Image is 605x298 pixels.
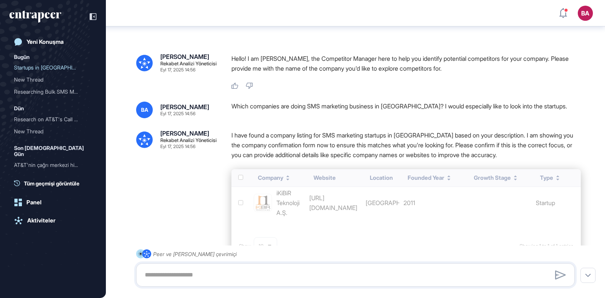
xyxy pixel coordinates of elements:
[14,86,86,98] div: Researching Bulk SMS Mark...
[14,159,92,171] div: AT&T'nin çağrı merkezi hizmetinin iç kaynak mı yoksa dış kaynak mı olduğu
[26,199,42,206] div: Panel
[14,113,86,125] div: Research on AT&T's Call C...
[14,125,92,137] div: New Thread
[14,179,96,187] a: Tüm geçmişi görüntüle
[14,52,29,62] div: Bugün
[14,159,86,171] div: AT&T'nin çağrı merkezi hi...
[26,39,64,45] div: Yeni Konuşma
[24,179,79,187] span: Tüm geçmişi görüntüle
[14,86,92,98] div: Researching Bulk SMS Marketing Services in Turkey: Competitors, Pricing, and Market Usage
[9,213,96,228] a: Aktiviteler
[153,249,237,259] div: Peer ve [PERSON_NAME] çevrimiçi
[160,68,195,72] div: Eyl 17, 2025 14:56
[14,62,86,74] div: Startups in [GEOGRAPHIC_DATA] Engage...
[14,62,92,74] div: Startups in Turkey Engaged in SMS Marketing
[14,125,86,137] div: New Thread
[160,54,209,60] div: [PERSON_NAME]
[160,104,209,110] div: [PERSON_NAME]
[578,6,593,21] button: BA
[160,61,217,66] div: Rekabet Analizi Yöneticisi
[160,138,217,143] div: Rekabet Analizi Yöneticisi
[231,102,581,118] div: Which companies are doing SMS marketing business in [GEOGRAPHIC_DATA]? I would especially like to...
[14,74,92,86] div: New Thread
[160,111,195,116] div: Eyl 17, 2025 14:56
[9,195,96,210] a: Panel
[141,107,148,113] span: BA
[160,130,209,136] div: [PERSON_NAME]
[14,144,92,159] div: Son [DEMOGRAPHIC_DATA] Gün
[9,34,96,49] a: Yeni Konuşma
[231,130,581,160] p: I have found a company listing for SMS marketing startups in [GEOGRAPHIC_DATA] based on your desc...
[9,11,61,23] div: entrapeer-logo
[231,54,581,73] p: Hello! I am [PERSON_NAME], the Competitor Manager here to help you identify potential competitors...
[14,74,86,86] div: New Thread
[27,217,56,224] div: Aktiviteler
[14,113,92,125] div: Research on AT&T's Call Center Model, Employment, Revenue, and EBITDA Figures
[160,144,195,149] div: Eyl 17, 2025 14:56
[14,104,24,113] div: Dün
